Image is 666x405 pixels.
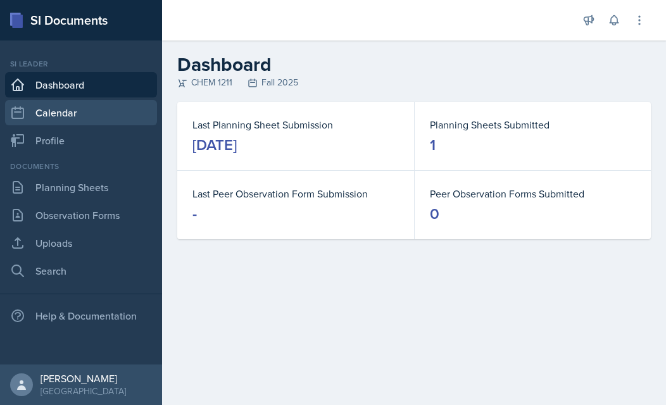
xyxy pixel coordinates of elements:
[5,258,157,283] a: Search
[5,58,157,70] div: Si leader
[41,385,126,397] div: [GEOGRAPHIC_DATA]
[177,76,651,89] div: CHEM 1211 Fall 2025
[192,117,399,132] dt: Last Planning Sheet Submission
[192,204,197,224] div: -
[177,53,651,76] h2: Dashboard
[5,161,157,172] div: Documents
[5,303,157,328] div: Help & Documentation
[5,175,157,200] a: Planning Sheets
[430,204,439,224] div: 0
[192,186,399,201] dt: Last Peer Observation Form Submission
[41,372,126,385] div: [PERSON_NAME]
[192,135,237,155] div: [DATE]
[430,135,436,155] div: 1
[430,117,636,132] dt: Planning Sheets Submitted
[5,202,157,228] a: Observation Forms
[5,128,157,153] a: Profile
[5,230,157,256] a: Uploads
[5,72,157,97] a: Dashboard
[5,100,157,125] a: Calendar
[430,186,636,201] dt: Peer Observation Forms Submitted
